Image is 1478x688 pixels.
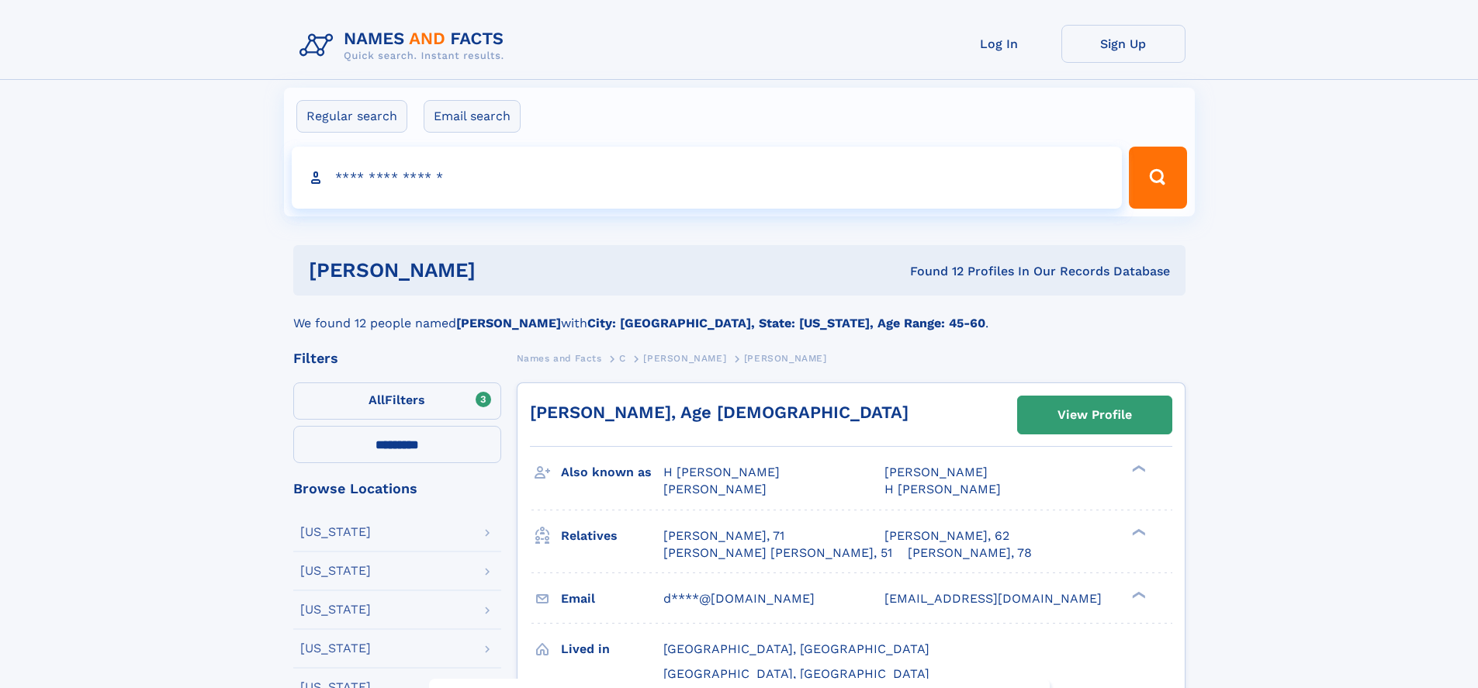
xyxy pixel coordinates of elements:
[884,527,1009,545] a: [PERSON_NAME], 62
[296,100,407,133] label: Regular search
[293,382,501,420] label: Filters
[300,603,371,616] div: [US_STATE]
[292,147,1123,209] input: search input
[300,565,371,577] div: [US_STATE]
[1057,397,1132,433] div: View Profile
[561,459,663,486] h3: Also known as
[1018,396,1172,434] a: View Profile
[619,353,626,364] span: C
[561,636,663,662] h3: Lived in
[300,642,371,655] div: [US_STATE]
[1129,147,1186,209] button: Search Button
[369,392,385,407] span: All
[530,403,909,422] a: [PERSON_NAME], Age [DEMOGRAPHIC_DATA]
[663,545,892,562] a: [PERSON_NAME] [PERSON_NAME], 51
[663,465,780,479] span: H [PERSON_NAME]
[643,353,726,364] span: [PERSON_NAME]
[908,545,1032,562] a: [PERSON_NAME], 78
[293,296,1186,333] div: We found 12 people named with .
[663,527,784,545] a: [PERSON_NAME], 71
[884,591,1102,606] span: [EMAIL_ADDRESS][DOMAIN_NAME]
[1128,527,1147,537] div: ❯
[643,348,726,368] a: [PERSON_NAME]
[663,641,929,656] span: [GEOGRAPHIC_DATA], [GEOGRAPHIC_DATA]
[561,523,663,549] h3: Relatives
[693,263,1170,280] div: Found 12 Profiles In Our Records Database
[293,25,517,67] img: Logo Names and Facts
[884,465,988,479] span: [PERSON_NAME]
[1128,589,1147,600] div: ❯
[300,526,371,538] div: [US_STATE]
[517,348,602,368] a: Names and Facts
[424,100,521,133] label: Email search
[456,316,561,330] b: [PERSON_NAME]
[293,351,501,365] div: Filters
[663,482,767,496] span: [PERSON_NAME]
[663,666,929,681] span: [GEOGRAPHIC_DATA], [GEOGRAPHIC_DATA]
[309,261,693,280] h1: [PERSON_NAME]
[587,316,985,330] b: City: [GEOGRAPHIC_DATA], State: [US_STATE], Age Range: 45-60
[744,353,827,364] span: [PERSON_NAME]
[1061,25,1186,63] a: Sign Up
[619,348,626,368] a: C
[1128,464,1147,474] div: ❯
[561,586,663,612] h3: Email
[293,482,501,496] div: Browse Locations
[884,482,1001,496] span: H [PERSON_NAME]
[937,25,1061,63] a: Log In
